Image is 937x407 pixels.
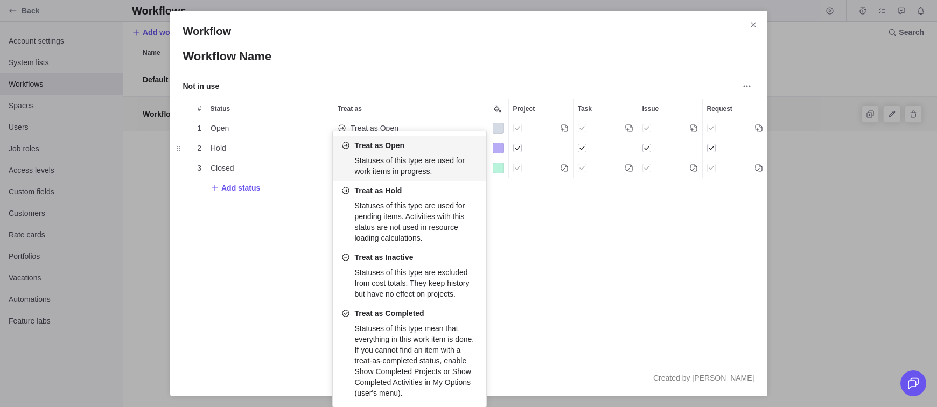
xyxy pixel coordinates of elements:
span: Statuses of this type are used for work items in progress. [354,156,465,176]
span: Treat as Open [354,140,404,151]
span: Treat as Completed [354,308,424,319]
span: Statuses of this type are excluded from cost totals. They keep history but have no effect on proj... [354,268,469,298]
div: Treat as Hold [333,181,486,248]
div: Treat as Open [333,136,486,181]
div: Treat as Inactive [333,248,486,304]
div: Treat as [333,138,487,158]
span: Statuses of this type are used for pending items. Activities with this status are not used in res... [354,201,465,242]
span: Treat as Hold [354,185,402,196]
span: Treat as Inactive [354,252,413,263]
span: Statuses of this type mean that everything in this work item is done. If you cannot find an item ... [354,324,474,397]
div: Treat as Completed [333,304,486,403]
